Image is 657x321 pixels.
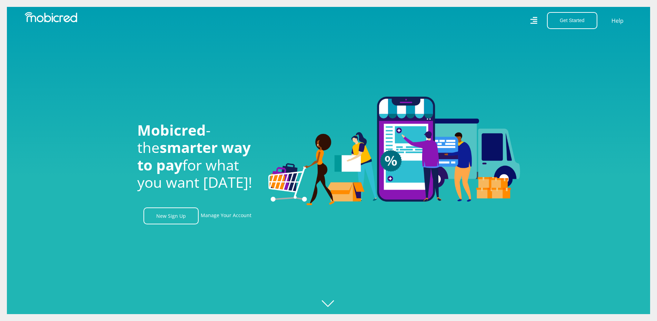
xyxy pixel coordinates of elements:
button: Get Started [547,12,597,29]
span: Mobicred [137,120,206,140]
img: Mobicred [25,12,77,22]
h1: - the for what you want [DATE]! [137,121,258,191]
img: Welcome to Mobicred [268,97,520,206]
span: smarter way to pay [137,137,251,174]
a: Help [611,16,624,25]
a: Manage Your Account [201,207,251,224]
a: New Sign Up [143,207,199,224]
